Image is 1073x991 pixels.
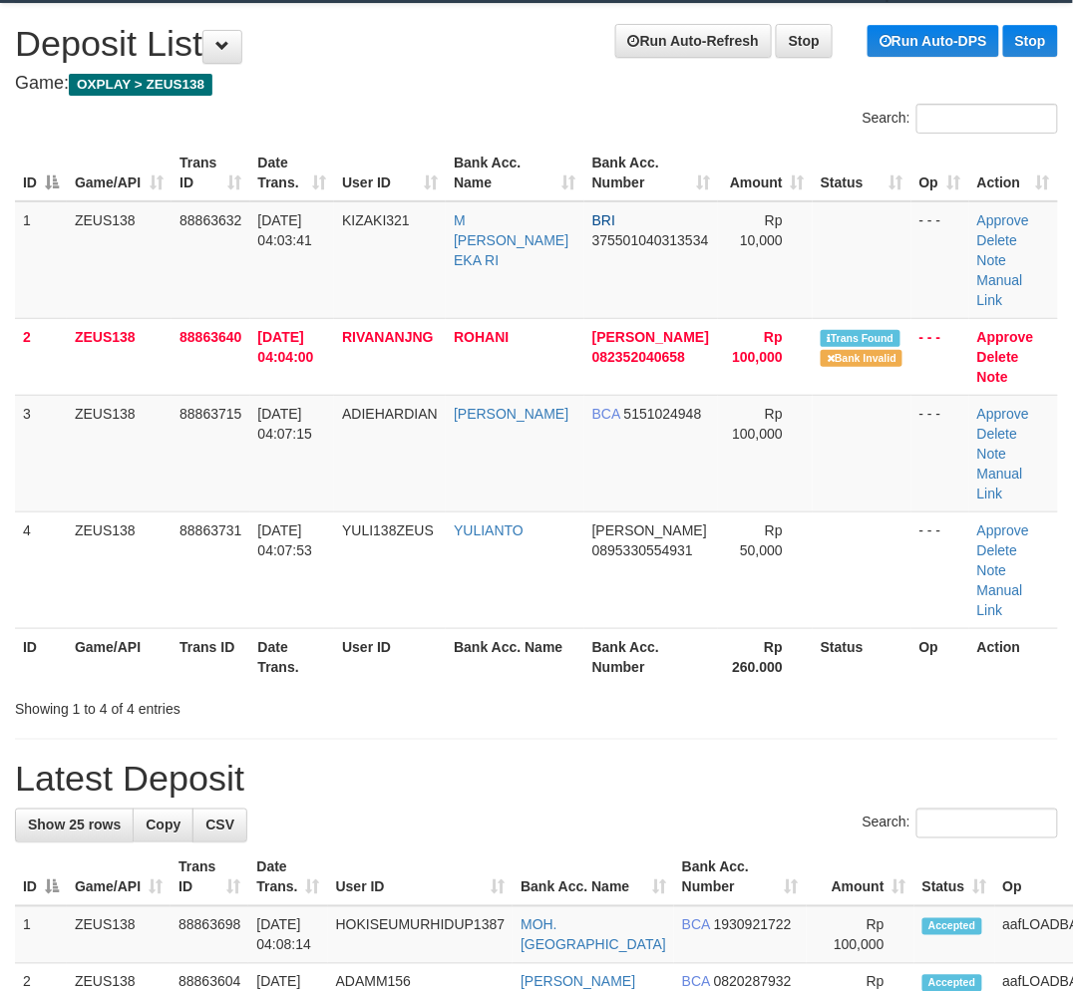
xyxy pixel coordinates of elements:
[15,691,432,719] div: Showing 1 to 4 of 4 entries
[977,466,1023,501] a: Manual Link
[334,628,446,685] th: User ID
[592,542,693,558] span: Copy 0895330554931 to clipboard
[1003,25,1058,57] a: Stop
[15,318,67,395] td: 2
[15,145,67,201] th: ID: activate to sort column descending
[969,145,1058,201] th: Action: activate to sort column ascending
[250,145,335,201] th: Date Trans.: activate to sort column ascending
[15,628,67,685] th: ID
[714,917,792,933] span: Copy 1930921722 to clipboard
[977,406,1029,422] a: Approve
[674,849,807,906] th: Bank Acc. Number: activate to sort column ascending
[513,849,674,906] th: Bank Acc. Name: activate to sort column ascending
[67,511,172,628] td: ZEUS138
[732,329,783,365] span: Rp 100,000
[977,349,1019,365] a: Delete
[342,212,410,228] span: KIZAKI321
[15,849,67,906] th: ID: activate to sort column descending
[172,628,249,685] th: Trans ID
[776,24,833,58] a: Stop
[584,628,718,685] th: Bank Acc. Number
[821,330,900,347] span: Similar transaction found
[179,329,241,345] span: 88863640
[248,906,327,964] td: [DATE] 04:08:14
[146,818,180,833] span: Copy
[740,212,783,248] span: Rp 10,000
[67,395,172,511] td: ZEUS138
[807,849,914,906] th: Amount: activate to sort column ascending
[67,906,171,964] td: ZEUS138
[977,252,1007,268] a: Note
[179,406,241,422] span: 88863715
[334,145,446,201] th: User ID: activate to sort column ascending
[911,395,969,511] td: - - -
[977,522,1029,538] a: Approve
[911,511,969,628] td: - - -
[615,24,772,58] a: Run Auto-Refresh
[740,522,783,558] span: Rp 50,000
[813,628,911,685] th: Status
[205,818,234,833] span: CSV
[15,906,67,964] td: 1
[454,329,509,345] a: ROHANI
[15,74,1058,94] h4: Game:
[15,201,67,319] td: 1
[454,212,568,268] a: M [PERSON_NAME] EKA RI
[592,232,709,248] span: Copy 375501040313534 to clipboard
[342,406,438,422] span: ADIEHARDIAN
[179,522,241,538] span: 88863731
[977,369,1008,385] a: Note
[916,104,1058,134] input: Search:
[454,522,524,538] a: YULIANTO
[172,145,249,201] th: Trans ID: activate to sort column ascending
[328,849,514,906] th: User ID: activate to sort column ascending
[15,511,67,628] td: 4
[977,426,1017,442] a: Delete
[67,849,171,906] th: Game/API: activate to sort column ascending
[977,582,1023,618] a: Manual Link
[592,212,615,228] span: BRI
[15,760,1058,800] h1: Latest Deposit
[977,272,1023,308] a: Manual Link
[592,349,685,365] span: Copy 082352040658 to clipboard
[328,906,514,964] td: HOKISEUMURHIDUP1387
[69,74,212,96] span: OXPLAY > ZEUS138
[977,232,1017,248] a: Delete
[192,809,247,842] a: CSV
[15,809,134,842] a: Show 25 rows
[911,145,969,201] th: Op: activate to sort column ascending
[911,201,969,319] td: - - -
[977,446,1007,462] a: Note
[718,145,813,201] th: Amount: activate to sort column ascending
[250,628,335,685] th: Date Trans.
[682,917,710,933] span: BCA
[258,329,314,365] span: [DATE] 04:04:00
[732,406,783,442] span: Rp 100,000
[67,201,172,319] td: ZEUS138
[248,849,327,906] th: Date Trans.: activate to sort column ascending
[911,628,969,685] th: Op
[914,849,995,906] th: Status: activate to sort column ascending
[969,628,1058,685] th: Action
[342,522,434,538] span: YULI138ZEUS
[977,329,1034,345] a: Approve
[624,406,702,422] span: Copy 5151024948 to clipboard
[592,329,709,345] span: [PERSON_NAME]
[718,628,813,685] th: Rp 260.000
[714,974,792,990] span: Copy 0820287932 to clipboard
[682,974,710,990] span: BCA
[446,145,584,201] th: Bank Acc. Name: activate to sort column ascending
[922,918,982,935] span: Accepted
[868,25,999,57] a: Run Auto-DPS
[67,628,172,685] th: Game/API
[15,24,1058,64] h1: Deposit List
[258,212,313,248] span: [DATE] 04:03:41
[521,917,666,953] a: MOH. [GEOGRAPHIC_DATA]
[813,145,911,201] th: Status: activate to sort column ascending
[916,809,1058,838] input: Search:
[67,318,172,395] td: ZEUS138
[171,849,248,906] th: Trans ID: activate to sort column ascending
[592,406,620,422] span: BCA
[863,104,1058,134] label: Search:
[446,628,584,685] th: Bank Acc. Name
